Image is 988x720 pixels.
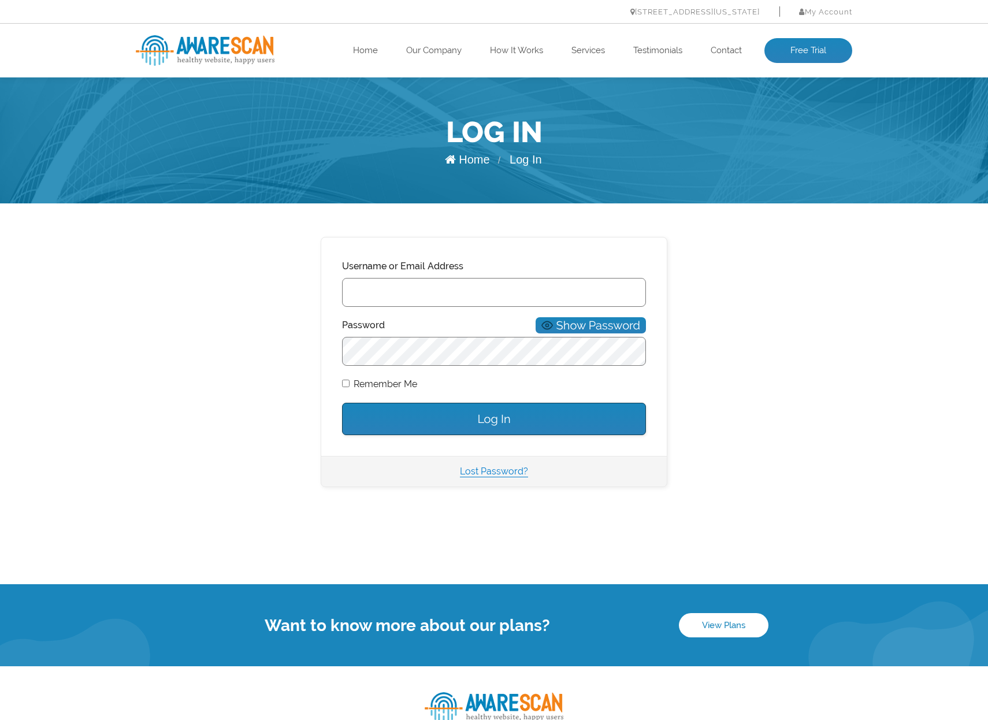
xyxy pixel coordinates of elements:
label: Password [342,317,532,333]
input: Log In [342,403,646,435]
button: Show Password [536,317,646,333]
label: Username or Email Address [342,258,646,274]
input: Remember Me [342,380,350,387]
span: Show Password [556,320,640,331]
a: Home [445,153,489,166]
span: Log In [510,153,542,166]
span: / [498,155,500,165]
h1: Log In [136,112,852,153]
label: Remember Me [342,376,417,392]
a: Lost Password? [460,466,528,477]
h4: Want to know more about our plans? [136,616,679,635]
a: View Plans [679,613,768,637]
